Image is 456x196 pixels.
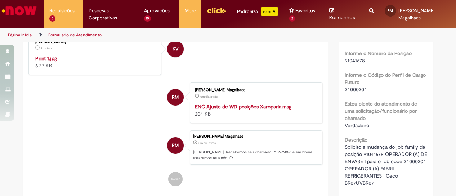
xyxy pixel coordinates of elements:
[200,94,218,99] span: um dia atrás
[89,7,133,22] span: Despesas Corporativas
[35,55,155,69] div: 62.7 KB
[1,4,38,18] img: ServiceNow
[8,32,33,38] a: Página inicial
[345,86,367,93] span: 24000204
[195,103,315,117] div: 204 KB
[48,32,102,38] a: Formulário de Atendimento
[144,7,170,14] span: Aprovações
[329,14,355,21] span: Rascunhos
[49,7,75,14] span: Requisições
[193,134,318,139] div: [PERSON_NAME] Magalhaes
[345,72,426,85] b: Informe o Código do Perfil de Cargo Futuro
[195,88,315,92] div: [PERSON_NAME] Magalhaes
[207,5,226,16] img: click_logo_yellow_360x200.png
[172,137,179,154] span: RM
[35,40,155,44] div: [PERSON_NAME]
[173,40,178,58] span: KV
[193,150,318,161] p: [PERSON_NAME]! Recebemos seu chamado R13576026 e em breve estaremos atuando.
[345,101,417,121] b: Estou ciente do atendimento de uma solicitação/funcionário por chamado
[167,137,184,154] div: Romulo Campos Magalhaes
[28,130,322,165] li: Romulo Campos Magalhaes
[5,28,299,42] ul: Trilhas de página
[289,15,295,22] span: 2
[167,89,184,106] div: Romulo Campos Magalhaes
[388,8,393,13] span: RM
[345,57,365,64] span: 91041678
[345,50,412,57] b: Informe o Número da Posição
[345,144,429,186] span: Solicito a mudança do job family da posição 91041678 OPERADOR (A) DE ENVASE I para o job code 240...
[237,7,278,16] div: Padroniza
[185,7,196,14] span: More
[295,7,315,14] span: Favoritos
[172,89,179,106] span: RM
[49,15,55,22] span: 5
[41,46,52,50] span: 2h atrás
[200,94,218,99] time: 29/09/2025 11:08:29
[144,15,151,22] span: 15
[398,8,435,21] span: [PERSON_NAME] Magalhaes
[41,46,52,50] time: 30/09/2025 15:05:37
[261,7,278,16] p: +GenAi
[35,55,57,62] a: Print 1.jpg
[198,141,216,145] time: 29/09/2025 11:10:10
[167,41,184,57] div: Karine Vieira
[345,137,367,143] b: Descrição
[329,8,358,21] a: Rascunhos
[195,103,291,110] a: ENC Ajuste de WD posições Xaroparia.msg
[345,122,369,129] span: Verdadeiro
[198,141,216,145] span: um dia atrás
